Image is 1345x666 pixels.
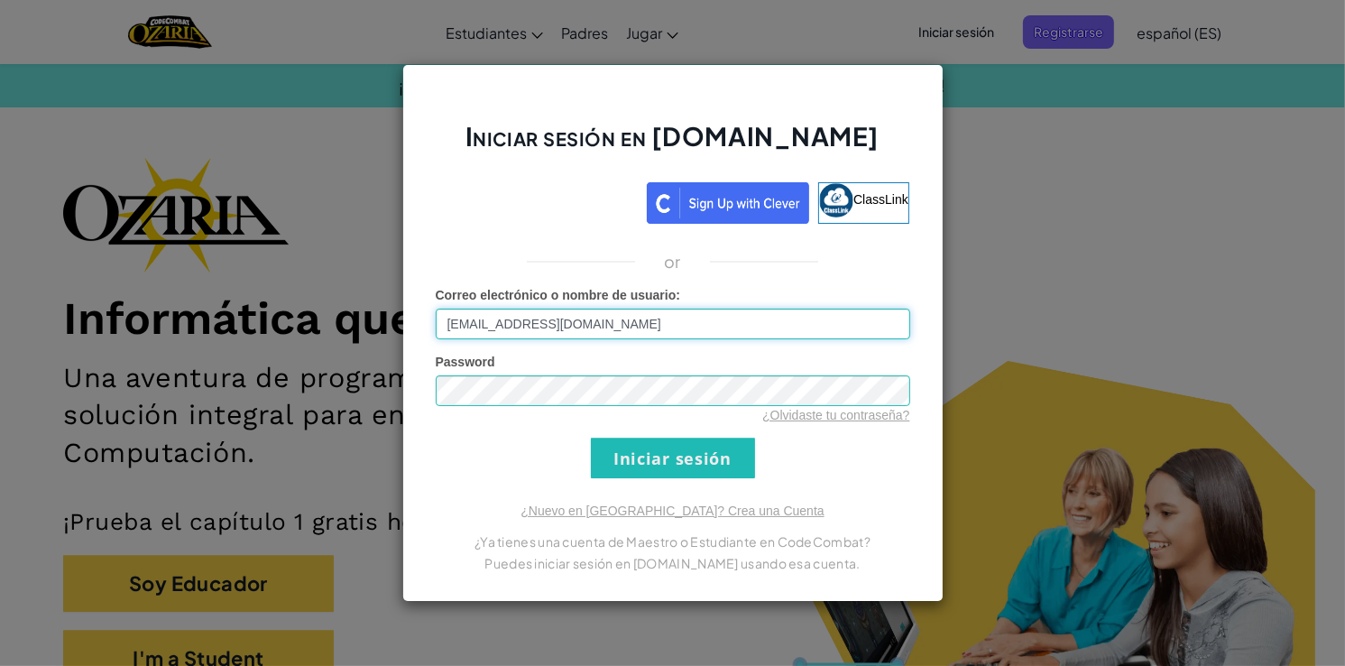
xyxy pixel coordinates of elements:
[436,288,677,302] span: Correo electrónico o nombre de usuario
[819,183,853,217] img: classlink-logo-small.png
[427,180,647,220] iframe: Botón Iniciar sesión con Google
[647,182,809,224] img: clever_sso_button@2x.png
[591,438,755,478] input: Iniciar sesión
[762,408,909,422] a: ¿Olvidaste tu contraseña?
[520,504,824,518] a: ¿Nuevo en [GEOGRAPHIC_DATA]? Crea una Cuenta
[436,119,910,171] h2: Iniciar sesión en [DOMAIN_NAME]
[436,552,910,574] p: Puedes iniciar sesión en [DOMAIN_NAME] usando esa cuenta.
[436,355,495,369] span: Password
[436,286,681,304] label: :
[853,192,908,207] span: ClassLink
[664,251,681,273] p: or
[436,531,910,552] p: ¿Ya tienes una cuenta de Maestro o Estudiante en CodeCombat?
